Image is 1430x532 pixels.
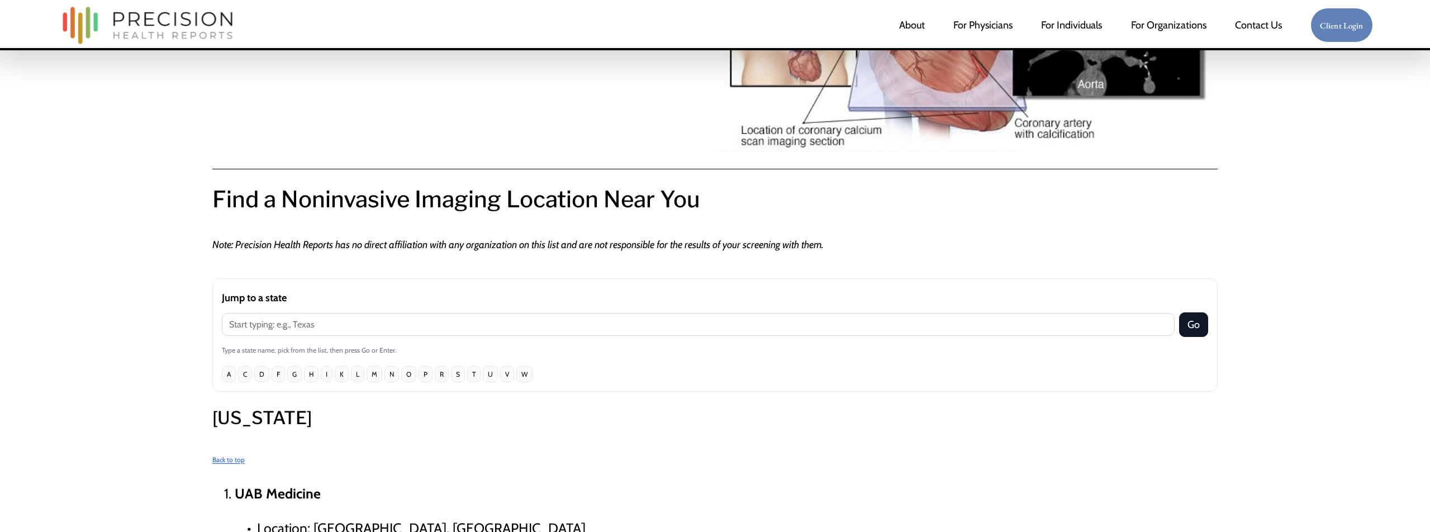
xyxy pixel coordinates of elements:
[1131,14,1206,36] a: folder dropdown
[287,366,302,382] button: G
[401,366,416,382] button: O
[500,366,514,382] button: V
[1310,8,1373,43] a: Client Login
[272,366,285,382] button: F
[953,14,1013,36] a: For Physicians
[238,366,252,382] button: C
[1179,312,1208,337] button: Go
[212,239,823,251] em: Note: Precision Health Reports has no direct affiliation with any organization on this list and a...
[335,366,349,382] button: K
[435,366,449,382] button: R
[321,366,332,382] button: I
[384,366,399,382] button: N
[304,366,319,382] button: H
[1131,15,1206,35] span: For Organizations
[483,366,498,382] button: U
[222,340,1209,360] div: Type a state name, pick from the list, then press Go or Enter.
[367,366,382,382] button: M
[899,14,925,36] a: About
[222,313,1175,336] input: Start typing: e.g., Texas
[1235,14,1282,36] a: Contact Us
[516,366,533,382] button: W
[222,288,1209,308] label: Jump to a state
[351,366,364,382] button: L
[212,278,1218,392] div: Jump to a state
[419,366,433,382] button: P
[451,366,465,382] button: S
[1041,14,1102,36] a: For Individuals
[254,366,269,382] button: D
[467,366,481,382] button: T
[222,366,236,382] button: A
[1374,478,1430,532] iframe: Chat Widget
[57,2,238,49] img: Precision Health Reports
[222,366,1209,382] div: Jump by first letter
[212,182,1218,217] h2: Find a Noninvasive Imaging Location Near You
